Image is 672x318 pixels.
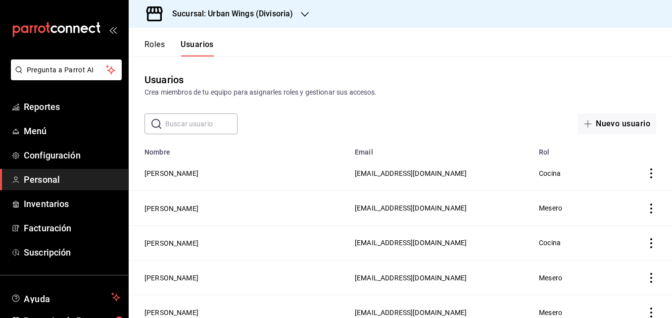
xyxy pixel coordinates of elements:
[24,197,120,211] span: Inventarios
[7,72,122,82] a: Pregunta a Parrot AI
[355,274,467,282] span: [EMAIL_ADDRESS][DOMAIN_NAME]
[24,221,120,235] span: Facturación
[144,87,656,98] div: Crea miembros de tu equipo para asignarles roles y gestionar sus accesos.
[24,100,120,113] span: Reportes
[144,238,198,248] button: [PERSON_NAME]
[539,169,561,177] span: Cocina
[355,309,467,317] span: [EMAIL_ADDRESS][DOMAIN_NAME]
[144,308,198,318] button: [PERSON_NAME]
[129,142,349,156] th: Nombre
[24,291,107,303] span: Ayuda
[144,40,214,56] div: navigation tabs
[539,204,562,212] span: Mesero
[349,142,533,156] th: Email
[24,173,120,186] span: Personal
[355,169,467,177] span: [EMAIL_ADDRESS][DOMAIN_NAME]
[144,72,184,87] div: Usuarios
[144,168,198,178] button: [PERSON_NAME]
[11,59,122,80] button: Pregunta a Parrot AI
[646,238,656,248] button: actions
[144,40,165,56] button: Roles
[539,239,561,247] span: Cocina
[646,204,656,213] button: actions
[578,113,656,134] button: Nuevo usuario
[355,239,467,247] span: [EMAIL_ADDRESS][DOMAIN_NAME]
[533,142,619,156] th: Rol
[646,273,656,283] button: actions
[539,274,562,282] span: Mesero
[24,124,120,138] span: Menú
[355,204,467,212] span: [EMAIL_ADDRESS][DOMAIN_NAME]
[181,40,214,56] button: Usuarios
[539,309,562,317] span: Mesero
[24,246,120,259] span: Suscripción
[27,65,106,75] span: Pregunta a Parrot AI
[109,26,117,34] button: open_drawer_menu
[646,308,656,318] button: actions
[164,8,293,20] h3: Sucursal: Urban Wings (Divisoria)
[24,149,120,162] span: Configuración
[144,273,198,283] button: [PERSON_NAME]
[646,168,656,178] button: actions
[165,114,238,134] input: Buscar usuario
[144,204,198,213] button: [PERSON_NAME]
